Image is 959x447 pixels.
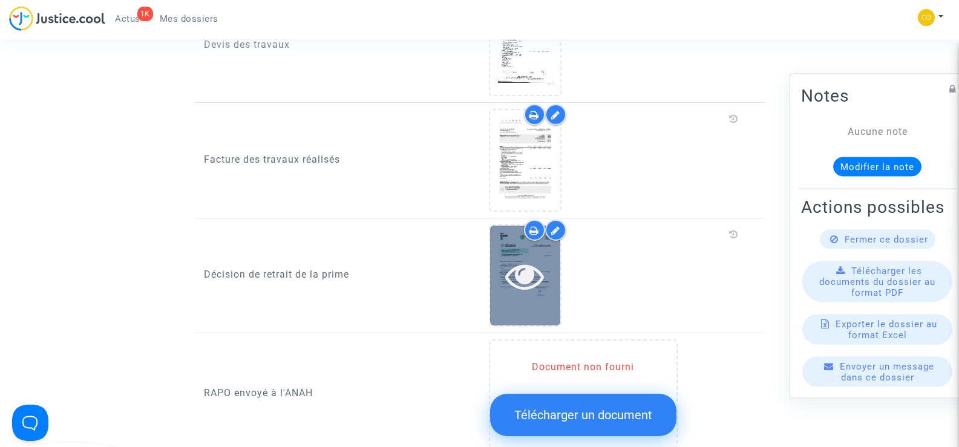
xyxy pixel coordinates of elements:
[137,7,153,21] div: 1K
[833,157,921,176] button: Modifier la note
[105,10,150,28] a: 1KActus
[514,408,652,422] span: Télécharger un document
[845,233,928,244] span: Fermer ce dossier
[490,360,676,374] div: Document non fourni
[204,385,471,400] p: RAPO envoyé à l'ANAH
[115,13,140,24] span: Actus
[204,267,471,282] p: Décision de retrait de la prime
[819,124,935,139] div: Aucune note
[918,9,935,26] img: 84a266a8493598cb3cce1313e02c3431
[801,85,954,106] h2: Notes
[840,361,934,382] span: Envoyer un message dans ce dossier
[9,6,105,31] img: jc-logo.svg
[160,13,218,24] span: Mes dossiers
[204,37,471,52] p: Devis des travaux
[204,152,471,167] p: Facture des travaux réalisés
[12,405,48,441] iframe: Help Scout Beacon - Open
[490,394,676,436] button: Télécharger un document
[836,318,937,340] span: Exporter le dossier au format Excel
[819,265,935,298] span: Télécharger les documents du dossier au format PDF
[150,10,228,28] a: Mes dossiers
[801,196,954,217] h2: Actions possibles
